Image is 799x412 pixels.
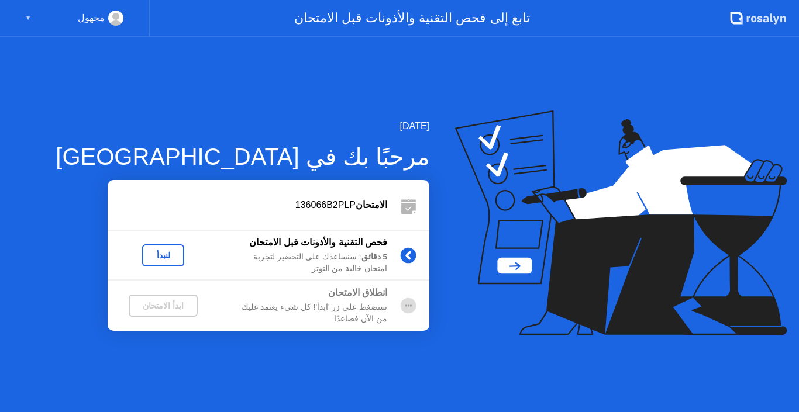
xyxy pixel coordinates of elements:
div: ستضغط على زر 'ابدأ'! كل شيء يعتمد عليك من الآن فصاعدًا [219,302,387,326]
b: الامتحان [356,200,387,210]
b: انطلاق الامتحان [328,288,387,297]
div: مجهول [78,11,105,26]
div: [DATE] [56,119,429,133]
button: لنبدأ [142,244,184,266]
button: ابدأ الامتحان [129,295,198,317]
div: : سنساعدك على التحضير لتجربة امتحان خالية من التوتر [219,251,387,275]
div: مرحبًا بك في [GEOGRAPHIC_DATA] [56,139,429,174]
b: فحص التقنية والأذونات قبل الامتحان [249,237,387,247]
div: ابدأ الامتحان [133,301,193,310]
div: لنبدأ [147,251,180,260]
div: ▼ [25,11,31,26]
div: 136066B2PLP [108,198,387,212]
b: 5 دقائق [361,252,387,261]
